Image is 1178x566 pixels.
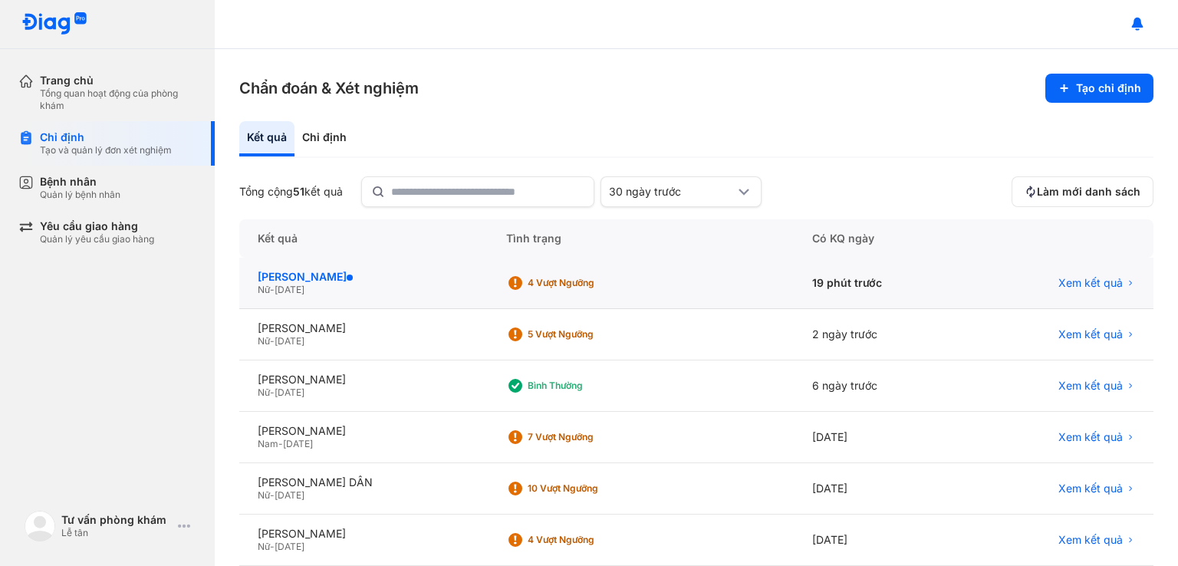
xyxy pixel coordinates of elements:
div: 4 Vượt ngưỡng [528,277,650,289]
span: [DATE] [283,438,313,449]
div: Tổng cộng kết quả [239,185,343,199]
div: Kết quả [239,219,488,258]
span: - [270,387,275,398]
div: Có KQ ngày [794,219,968,258]
span: Xem kết quả [1058,327,1123,341]
span: [DATE] [275,489,304,501]
h3: Chẩn đoán & Xét nghiệm [239,77,419,99]
div: [PERSON_NAME] [258,270,469,284]
button: Làm mới danh sách [1012,176,1153,207]
span: Nữ [258,284,270,295]
div: 5 Vượt ngưỡng [528,328,650,341]
span: Xem kết quả [1058,482,1123,495]
div: [DATE] [794,515,968,566]
div: Tổng quan hoạt động của phòng khám [40,87,196,112]
img: logo [21,12,87,36]
div: Trang chủ [40,74,196,87]
div: 6 ngày trước [794,360,968,412]
span: [DATE] [275,284,304,295]
div: Tạo và quản lý đơn xét nghiệm [40,144,172,156]
div: Yêu cầu giao hàng [40,219,154,233]
span: Nữ [258,541,270,552]
div: 7 Vượt ngưỡng [528,431,650,443]
div: Kết quả [239,121,294,156]
span: [DATE] [275,335,304,347]
div: Chỉ định [294,121,354,156]
div: 2 ngày trước [794,309,968,360]
div: 4 Vượt ngưỡng [528,534,650,546]
div: Tình trạng [488,219,794,258]
div: Chỉ định [40,130,172,144]
span: [DATE] [275,541,304,552]
div: 19 phút trước [794,258,968,309]
div: [PERSON_NAME] [258,373,469,387]
div: Lễ tân [61,527,172,539]
div: [PERSON_NAME] [258,321,469,335]
div: [DATE] [794,463,968,515]
span: Xem kết quả [1058,533,1123,547]
span: - [270,541,275,552]
button: Tạo chỉ định [1045,74,1153,103]
div: Tư vấn phòng khám [61,513,172,527]
span: - [270,489,275,501]
span: Làm mới danh sách [1037,185,1140,199]
span: Xem kết quả [1058,276,1123,290]
div: Bình thường [528,380,650,392]
span: [DATE] [275,387,304,398]
span: Xem kết quả [1058,430,1123,444]
div: [PERSON_NAME] DÂN [258,476,469,489]
span: Nữ [258,387,270,398]
span: Nam [258,438,278,449]
span: - [278,438,283,449]
span: 51 [293,185,304,198]
span: - [270,335,275,347]
div: [PERSON_NAME] [258,424,469,438]
div: [PERSON_NAME] [258,527,469,541]
span: Nữ [258,489,270,501]
div: 10 Vượt ngưỡng [528,482,650,495]
div: 30 ngày trước [609,185,735,199]
div: Quản lý yêu cầu giao hàng [40,233,154,245]
img: logo [25,511,55,541]
span: - [270,284,275,295]
span: Nữ [258,335,270,347]
div: Quản lý bệnh nhân [40,189,120,201]
span: Xem kết quả [1058,379,1123,393]
div: [DATE] [794,412,968,463]
div: Bệnh nhân [40,175,120,189]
